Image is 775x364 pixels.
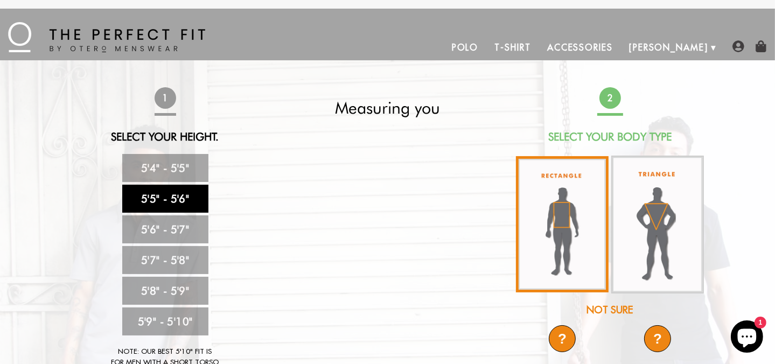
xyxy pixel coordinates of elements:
[611,156,704,293] img: triangle-body_336x.jpg
[539,34,621,60] a: Accessories
[516,156,609,292] img: rectangle-body_336x.jpg
[486,34,539,60] a: T-Shirt
[292,98,483,117] h2: Measuring you
[599,87,621,109] span: 2
[755,40,767,52] img: shopping-bag-icon.png
[122,185,208,213] a: 5'5" - 5'6"
[122,246,208,274] a: 5'7" - 5'8"
[122,307,208,335] a: 5'9" - 5'10"
[549,325,576,352] div: ?
[8,22,205,52] img: The Perfect Fit - by Otero Menswear - Logo
[122,277,208,305] a: 5'8" - 5'9"
[70,130,261,143] h2: Select Your Height.
[728,320,766,355] inbox-online-store-chat: Shopify online store chat
[515,130,706,143] h2: Select Your Body Type
[155,87,176,109] span: 1
[122,215,208,243] a: 5'6" - 5'7"
[122,154,208,182] a: 5'4" - 5'5"
[444,34,487,60] a: Polo
[644,325,671,352] div: ?
[732,40,744,52] img: user-account-icon.png
[515,303,706,317] div: Not Sure
[621,34,716,60] a: [PERSON_NAME]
